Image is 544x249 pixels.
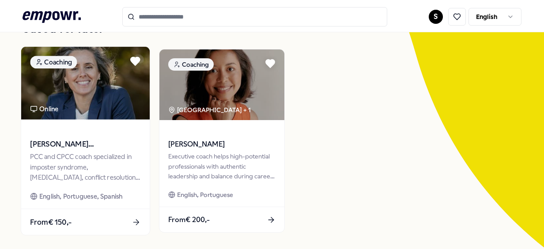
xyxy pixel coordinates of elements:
a: package imageCoaching[GEOGRAPHIC_DATA] + 1[PERSON_NAME]Executive coach helps high-potential profe... [159,49,285,233]
input: Search for products, categories or subcategories [122,7,387,26]
div: Executive coach helps high-potential professionals with authentic leadership and balance during c... [168,151,276,181]
img: package image [21,47,150,120]
span: [PERSON_NAME] [168,139,276,150]
span: From € 150,- [30,216,72,228]
span: English, Portuguese [177,190,233,200]
span: English, Portuguese, Spanish [39,191,122,201]
button: S [429,10,443,24]
div: PCC and CPCC coach specialized in imposter syndrome, [MEDICAL_DATA], conflict resolution, and [ME... [30,152,141,182]
span: [PERSON_NAME] [PERSON_NAME] [PERSON_NAME] [30,139,141,150]
div: Coaching [168,58,214,71]
img: package image [159,49,284,120]
div: Coaching [30,56,77,68]
a: package imageCoachingOnline[PERSON_NAME] [PERSON_NAME] [PERSON_NAME]PCC and CPCC coach specialize... [21,46,151,236]
span: From € 200,- [168,214,210,226]
div: [GEOGRAPHIC_DATA] + 1 [168,105,251,115]
div: Online [30,104,59,114]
